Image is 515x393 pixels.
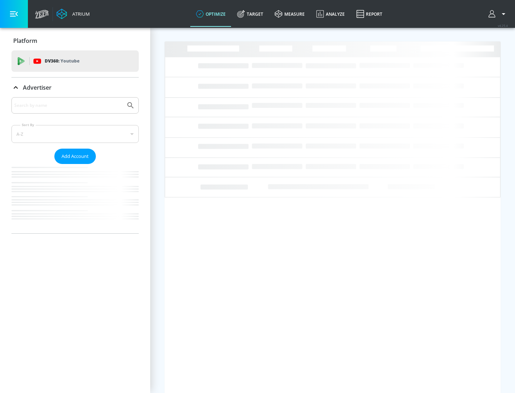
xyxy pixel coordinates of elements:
p: Youtube [60,57,79,65]
div: Platform [11,31,139,51]
nav: list of Advertiser [11,164,139,233]
label: Sort By [20,123,36,127]
div: Atrium [69,11,90,17]
a: Report [350,1,388,27]
div: A-Z [11,125,139,143]
span: Add Account [62,152,89,160]
a: measure [269,1,310,27]
a: optimize [190,1,231,27]
a: Atrium [57,9,90,19]
p: DV360: [45,57,79,65]
div: DV360: Youtube [11,50,139,72]
p: Advertiser [23,84,51,91]
span: v 4.25.4 [498,24,508,28]
div: Advertiser [11,78,139,98]
button: Add Account [54,149,96,164]
input: Search by name [14,101,123,110]
a: Target [231,1,269,27]
a: Analyze [310,1,350,27]
p: Platform [13,37,37,45]
div: Advertiser [11,97,139,233]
